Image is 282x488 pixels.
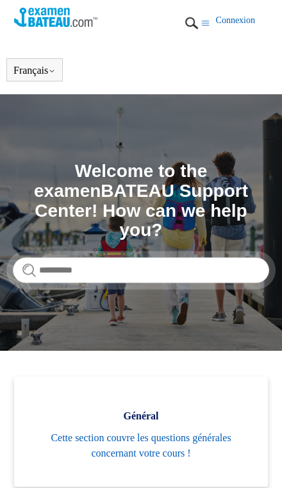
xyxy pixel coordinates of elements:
a: Général Cette section couvre les questions générales concernant votre cours ! [14,376,268,487]
a: Connexion [216,13,268,33]
img: 01JRG6G2EV3DDNXGW7HNC1VX3K [182,13,201,33]
span: Cette section couvre les questions générales concernant votre cours ! [33,430,249,461]
input: Rechercher [13,258,269,283]
span: Général [33,408,249,424]
h1: Welcome to the examenBATEAU Support Center! How can we help you? [13,162,269,240]
button: Français [13,65,56,76]
button: Ouvrir/Fermer le menu de navigation [201,13,210,33]
div: Live chat [236,448,282,488]
img: Page d’accueil du Centre d’aide Examen Bateau [14,8,97,27]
